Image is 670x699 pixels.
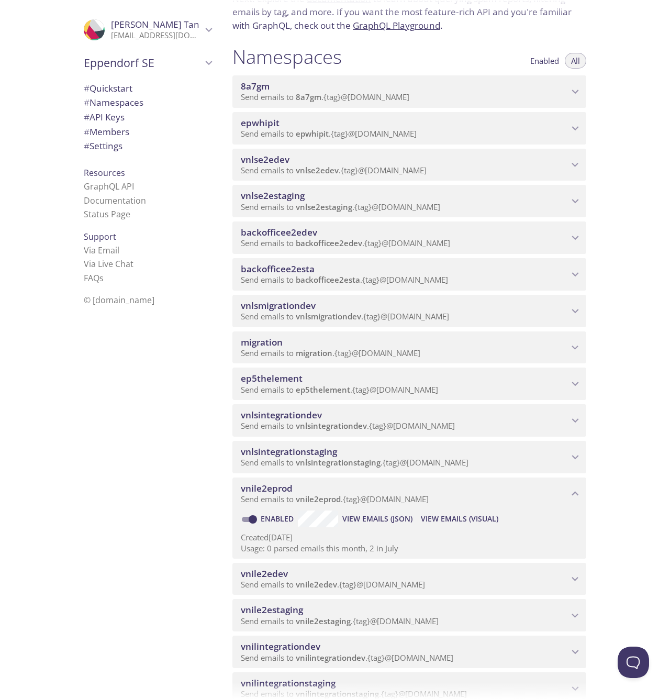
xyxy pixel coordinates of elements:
[84,245,119,256] a: Via Email
[241,372,303,384] span: ep5thelement
[111,18,199,30] span: [PERSON_NAME] Tan
[241,579,425,590] span: Send emails to . {tag} @[DOMAIN_NAME]
[232,75,586,108] div: 8a7gm namespace
[84,231,116,242] span: Support
[296,457,381,468] span: vnlsintegrationstaging
[241,92,409,102] span: Send emails to . {tag} @[DOMAIN_NAME]
[84,96,90,108] span: #
[75,49,220,76] div: Eppendorf SE
[232,185,586,217] div: vnlse2estaging namespace
[84,140,122,152] span: Settings
[84,208,130,220] a: Status Page
[84,195,146,206] a: Documentation
[84,272,104,284] a: FAQ
[75,13,220,47] div: Clemens Tan
[232,404,586,437] div: vnlsintegrationdev namespace
[84,167,125,179] span: Resources
[75,81,220,96] div: Quickstart
[232,295,586,327] div: vnlsmigrationdev namespace
[524,53,565,69] button: Enabled
[296,348,332,358] span: migration
[75,95,220,110] div: Namespaces
[232,636,586,668] div: vnilintegrationdev namespace
[241,128,417,139] span: Send emails to . {tag} @[DOMAIN_NAME]
[241,446,337,458] span: vnlsintegrationstaging
[241,568,288,580] span: vnile2edev
[241,604,303,616] span: vnile2estaging
[75,125,220,139] div: Members
[84,82,132,94] span: Quickstart
[259,514,298,524] a: Enabled
[296,616,351,626] span: vnile2estaging
[618,647,649,678] iframe: Help Scout Beacon - Open
[296,652,365,663] span: vnilintegrationdev
[241,494,429,504] span: Send emails to . {tag} @[DOMAIN_NAME]
[232,258,586,291] div: backofficee2esta namespace
[241,420,455,431] span: Send emails to . {tag} @[DOMAIN_NAME]
[232,112,586,145] div: epwhipit namespace
[241,311,449,321] span: Send emails to . {tag} @[DOMAIN_NAME]
[232,478,586,510] div: vnile2eprod namespace
[75,110,220,125] div: API Keys
[241,274,448,285] span: Send emails to . {tag} @[DOMAIN_NAME]
[75,139,220,153] div: Team Settings
[296,165,339,175] span: vnlse2edev
[241,117,280,129] span: epwhipit
[84,181,134,192] a: GraphQL API
[241,153,289,165] span: vnlse2edev
[84,82,90,94] span: #
[296,128,329,139] span: epwhipit
[296,92,321,102] span: 8a7gm
[232,563,586,595] div: vnile2edev namespace
[232,441,586,473] div: vnlsintegrationstaging namespace
[241,202,440,212] span: Send emails to . {tag} @[DOMAIN_NAME]
[111,30,202,41] p: [EMAIL_ADDRESS][DOMAIN_NAME]
[241,409,322,421] span: vnlsintegrationdev
[296,420,367,431] span: vnlsintegrationdev
[241,348,420,358] span: Send emails to . {tag} @[DOMAIN_NAME]
[338,511,417,527] button: View Emails (JSON)
[84,258,133,270] a: Via Live Chat
[296,202,352,212] span: vnlse2estaging
[241,238,450,248] span: Send emails to . {tag} @[DOMAIN_NAME]
[296,274,360,285] span: backofficee2esta
[241,532,578,543] p: Created [DATE]
[296,494,341,504] span: vnile2eprod
[241,263,315,275] span: backofficee2esta
[84,140,90,152] span: #
[241,165,427,175] span: Send emails to . {tag} @[DOMAIN_NAME]
[84,96,143,108] span: Namespaces
[84,56,202,70] span: Eppendorf SE
[241,384,438,395] span: Send emails to . {tag} @[DOMAIN_NAME]
[241,482,293,494] span: vnile2eprod
[232,368,586,400] div: ep5thelement namespace
[232,149,586,181] div: vnlse2edev namespace
[241,640,320,652] span: vnilintegrationdev
[84,126,90,138] span: #
[232,599,586,631] div: vnile2estaging namespace
[421,513,498,525] span: View Emails (Visual)
[232,45,342,69] h1: Namespaces
[84,111,90,123] span: #
[241,80,270,92] span: 8a7gm
[84,126,129,138] span: Members
[241,226,317,238] span: backofficee2edev
[241,457,468,468] span: Send emails to . {tag} @[DOMAIN_NAME]
[241,190,305,202] span: vnlse2estaging
[241,652,453,663] span: Send emails to . {tag} @[DOMAIN_NAME]
[296,579,337,590] span: vnile2edev
[232,331,586,364] div: migration namespace
[232,221,586,254] div: backofficee2edev namespace
[241,616,439,626] span: Send emails to . {tag} @[DOMAIN_NAME]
